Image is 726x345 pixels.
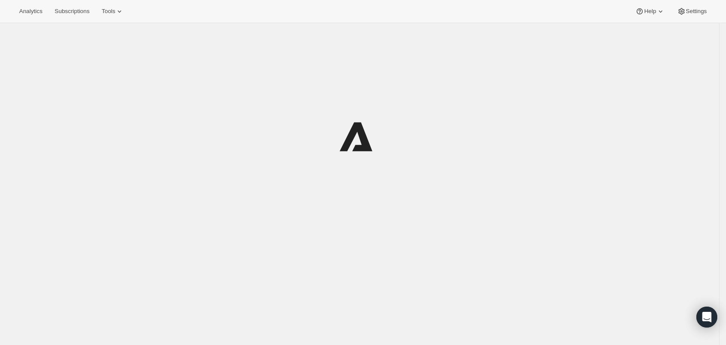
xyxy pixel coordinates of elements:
span: Help [644,8,656,15]
span: Subscriptions [55,8,89,15]
button: Analytics [14,5,48,17]
button: Subscriptions [49,5,95,17]
div: Open Intercom Messenger [696,307,717,328]
span: Settings [686,8,707,15]
button: Tools [96,5,129,17]
span: Analytics [19,8,42,15]
button: Settings [672,5,712,17]
span: Tools [102,8,115,15]
button: Help [630,5,670,17]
